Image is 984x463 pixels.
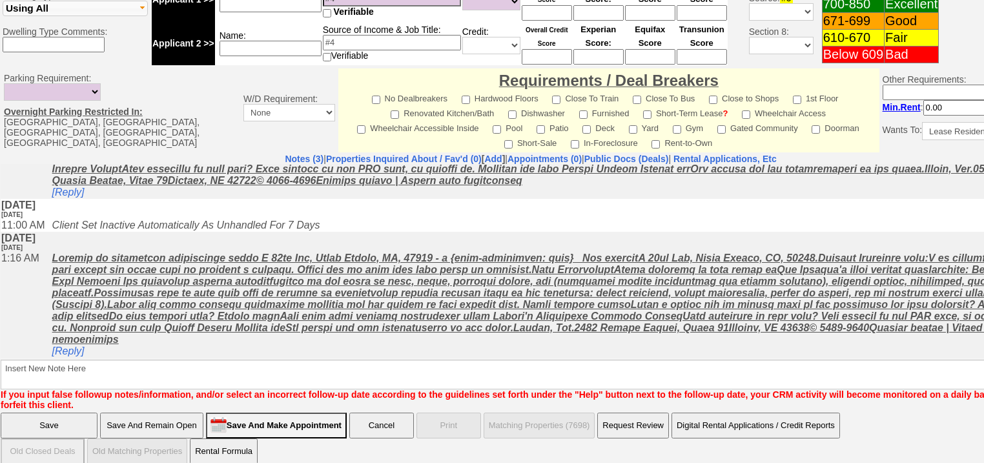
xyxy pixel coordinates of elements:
td: Good [885,13,939,30]
label: Doorman [812,119,859,134]
a: Public Docs (Deals) [584,154,669,164]
label: Patio [537,119,569,134]
a: [Reply] [52,181,84,192]
b: [ ] [326,154,505,164]
button: Digital Rental Applications / Credit Reports [671,413,840,438]
input: Pool [493,125,501,134]
label: Gym [673,119,703,134]
label: Gated Community [717,119,798,134]
label: Short-Sale [504,134,557,149]
label: No Dealbreakers [372,90,448,105]
font: Overall Credit Score [526,26,568,47]
input: Ask Customer: Do You Know Your Transunion Credit Score [677,5,727,21]
label: Close To Bus [633,90,695,105]
label: In-Foreclosure [571,134,638,149]
a: Add [484,154,502,164]
a: Notes (3) [285,154,323,164]
span: Verifiable [334,6,374,17]
b: Min. [883,102,921,112]
input: 1st Floor [793,96,801,104]
input: Patio [537,125,545,134]
td: Below 609 [822,46,884,63]
input: In-Foreclosure [571,140,579,149]
input: Renovated Kitchen/Bath [391,110,399,119]
input: Furnished [579,110,588,119]
font: Transunion Score [679,25,724,48]
label: Hardwood Floors [462,90,538,105]
label: Renovated Kitchen/Bath [391,105,494,119]
input: Ask Customer: Do You Know Your Experian Credit Score [573,49,624,65]
button: Using All [3,1,148,16]
input: Ask Customer: Do You Know Your Overall Credit Score [522,49,572,65]
input: Short-Sale [504,140,513,149]
a: Appointments (0) [507,154,582,164]
input: Ask Customer: Do You Know Your Equifax Credit Score [625,49,675,65]
u: Overnight Parking Restricted In: [4,107,143,117]
input: Save And Remain Open [100,413,203,438]
td: 610-670 [822,30,884,46]
input: Wheelchair Access [742,110,750,119]
input: Gym [673,125,681,134]
td: W/D Requirement: [240,68,338,152]
input: #4 [323,35,461,50]
input: Rent-to-Own [651,140,660,149]
font: [DATE] [1,80,22,87]
input: Gated Community [717,125,726,134]
input: Save And Make Appointment [206,413,347,438]
td: Credit: [462,21,521,65]
a: [Reply] [52,23,84,34]
input: Ask Customer: Do You Know Your Equifax Credit Score [625,5,675,21]
label: Deck [582,119,615,134]
b: [DATE] [1,68,35,88]
td: Name: [215,21,322,65]
input: Yard [629,125,637,134]
label: Yard [629,119,659,134]
button: Matching Properties (7698) [484,413,595,438]
font: Requirements / Deal Breakers [499,72,719,89]
label: 1st Floor [793,90,839,105]
input: Ask Customer: Do You Know Your Transunion Credit Score [677,49,727,65]
input: Save [1,413,97,438]
a: ? [723,108,728,118]
input: No Dealbreakers [372,96,380,104]
td: Parking Requirement: [GEOGRAPHIC_DATA], [GEOGRAPHIC_DATA], [GEOGRAPHIC_DATA], [GEOGRAPHIC_DATA], ... [1,68,240,152]
input: Ask Customer: Do You Know Your Experian Credit Score [573,5,624,21]
td: Fair [885,30,939,46]
label: Rent-to-Own [651,134,712,149]
button: Cancel [349,413,414,438]
label: Wheelchair Accessible Inside [357,119,478,134]
input: Dishwasher [508,110,517,119]
span: Using All [6,3,48,14]
i: Client Set Inactive Automatically As Unhandled For 7 Days [52,56,320,67]
td: Applicant 2 >> [152,21,215,65]
button: Print [416,413,481,438]
label: Close to Shops [709,90,779,105]
label: Wheelchair Access [742,105,826,119]
label: Furnished [579,105,630,119]
td: Bad [885,46,939,63]
span: Rent [901,102,921,112]
label: Close To Train [552,90,619,105]
label: Pool [493,119,522,134]
a: Properties Inquired About / Fav'd (0) [326,154,482,164]
nobr: Rental Applications, Etc [673,154,777,164]
input: Doorman [812,125,820,134]
a: Rental Applications, Etc [671,154,777,164]
input: Wheelchair Accessible Inside [357,125,365,134]
input: Close to Shops [709,96,717,104]
button: Request Review [597,413,669,438]
input: Short-Term Lease? [643,110,651,119]
input: Hardwood Floors [462,96,470,104]
b: [DATE] [1,36,35,55]
input: Ask Customer: Do You Know Your Overall Credit Score [522,5,572,21]
td: 671-699 [822,13,884,30]
font: [DATE] [1,47,22,54]
label: Short-Term Lease [643,105,728,119]
label: Dishwasher [508,105,565,119]
input: Close To Bus [633,96,641,104]
font: Equifax Score [635,25,665,48]
input: Deck [582,125,591,134]
input: Close To Train [552,96,560,104]
font: Experian Score: [580,25,616,48]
